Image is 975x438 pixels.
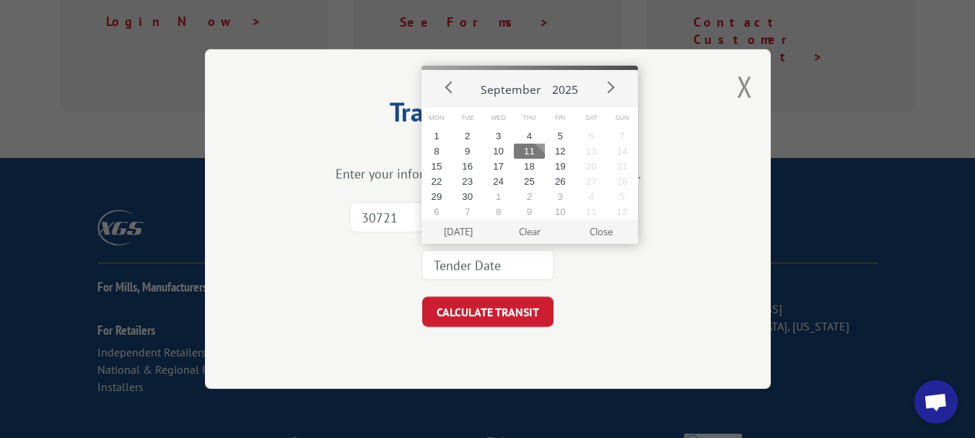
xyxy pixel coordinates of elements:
button: 5 [545,128,576,144]
button: 8 [421,144,452,159]
button: 2 [452,128,483,144]
button: 10 [545,204,576,219]
button: 24 [483,174,514,189]
button: 18 [514,159,545,174]
button: September [475,70,546,103]
button: 23 [452,174,483,189]
button: Clear [494,219,565,244]
button: 21 [607,159,638,174]
button: 20 [576,159,607,174]
span: Fri [545,108,576,128]
button: Close modal [737,67,753,105]
button: 22 [421,174,452,189]
button: 17 [483,159,514,174]
button: 4 [576,189,607,204]
button: 6 [421,204,452,219]
button: 2 [514,189,545,204]
span: Sun [607,108,638,128]
button: 12 [545,144,576,159]
button: 11 [576,204,607,219]
span: Sat [576,108,607,128]
button: 12 [607,204,638,219]
span: Tue [452,108,483,128]
button: 9 [452,144,483,159]
button: 3 [483,128,514,144]
button: 8 [483,204,514,219]
button: 7 [607,128,638,144]
button: 4 [514,128,545,144]
button: 14 [607,144,638,159]
button: 30 [452,189,483,204]
button: 7 [452,204,483,219]
button: 13 [576,144,607,159]
span: Wed [483,108,514,128]
button: Prev [439,76,460,98]
div: Enter your information below to calculate transit time. [277,165,699,182]
button: 26 [545,174,576,189]
button: 10 [483,144,514,159]
button: 1 [421,128,452,144]
button: 25 [514,174,545,189]
button: Close [565,219,637,244]
span: Thu [514,108,545,128]
button: 19 [545,159,576,174]
h2: Transit Calculator [277,102,699,129]
button: 11 [514,144,545,159]
button: 2025 [546,70,584,103]
input: Origin Zip [349,202,482,232]
button: 5 [607,189,638,204]
button: 1 [483,189,514,204]
button: 15 [421,159,452,174]
button: CALCULATE TRANSIT [422,297,554,327]
span: Mon [421,108,452,128]
button: 6 [576,128,607,144]
button: 3 [545,189,576,204]
button: 27 [576,174,607,189]
div: Open chat [914,380,958,424]
button: 16 [452,159,483,174]
input: Tender Date [421,250,554,280]
button: [DATE] [422,219,494,244]
button: 28 [607,174,638,189]
button: Next [599,76,621,98]
button: 29 [421,189,452,204]
button: 9 [514,204,545,219]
